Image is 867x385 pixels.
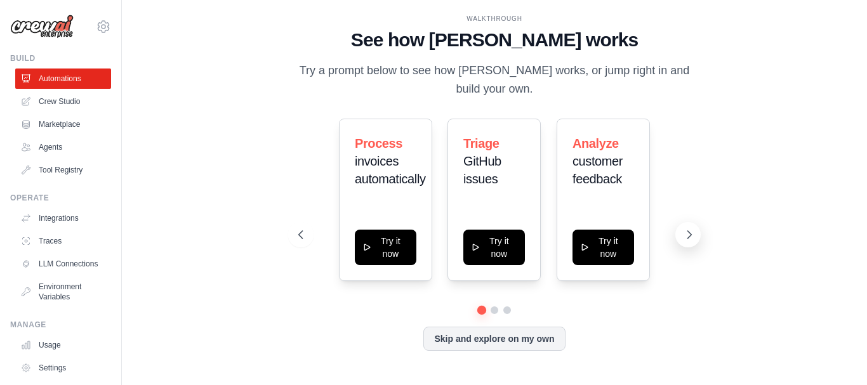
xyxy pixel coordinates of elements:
div: WALKTHROUGH [298,14,691,23]
span: Triage [463,136,500,150]
div: Build [10,53,111,63]
span: customer feedback [572,154,623,186]
button: Skip and explore on my own [423,327,565,351]
a: Integrations [15,208,111,228]
a: Usage [15,335,111,355]
div: Operate [10,193,111,203]
button: Try it now [572,230,634,265]
h1: See how [PERSON_NAME] works [298,29,691,51]
iframe: Chat Widget [804,324,867,385]
a: Automations [15,69,111,89]
a: LLM Connections [15,254,111,274]
div: Manage [10,320,111,330]
a: Marketplace [15,114,111,134]
a: Settings [15,358,111,378]
a: Crew Studio [15,91,111,112]
a: Agents [15,137,111,157]
a: Traces [15,231,111,251]
button: Try it now [463,230,525,265]
span: Analyze [572,136,619,150]
img: Logo [10,15,74,39]
a: Tool Registry [15,160,111,180]
span: GitHub issues [463,154,501,186]
p: Try a prompt below to see how [PERSON_NAME] works, or jump right in and build your own. [298,62,691,99]
span: invoices automatically [355,154,426,186]
span: Process [355,136,402,150]
button: Try it now [355,230,416,265]
a: Environment Variables [15,277,111,307]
